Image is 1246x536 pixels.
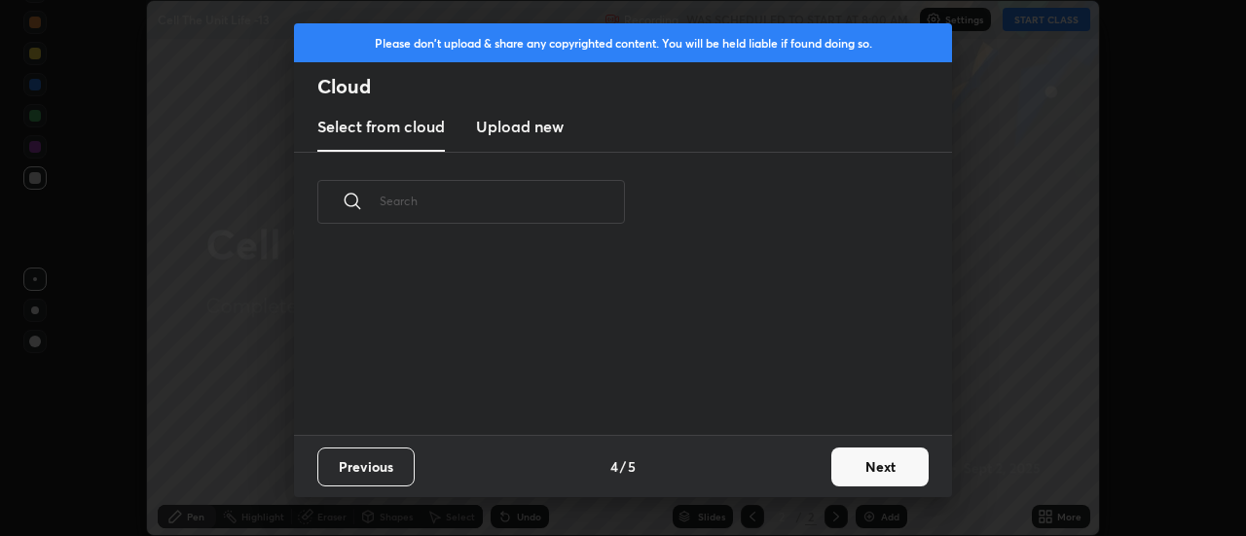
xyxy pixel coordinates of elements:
h4: 4 [610,456,618,477]
h4: / [620,456,626,477]
button: Next [831,447,929,486]
h3: Upload new [476,115,564,138]
h3: Select from cloud [317,115,445,138]
div: Please don't upload & share any copyrighted content. You will be held liable if found doing so. [294,23,952,62]
input: Search [380,160,625,242]
button: Previous [317,447,415,486]
h2: Cloud [317,74,952,99]
h4: 5 [628,456,636,477]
